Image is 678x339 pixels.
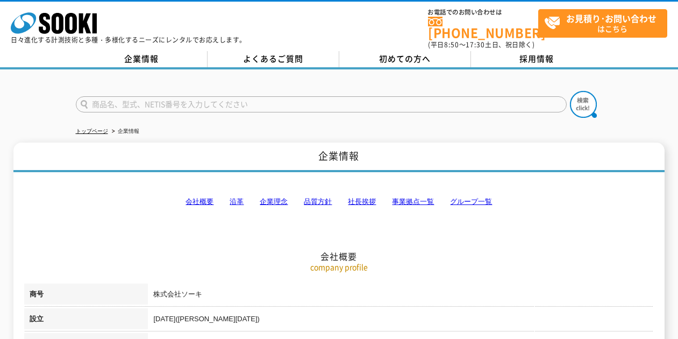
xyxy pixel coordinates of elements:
[148,308,653,333] td: [DATE]([PERSON_NAME][DATE])
[444,40,459,50] span: 8:50
[148,284,653,308] td: 株式会社ソーキ
[185,197,213,206] a: 会社概要
[428,9,538,16] span: お電話でのお問い合わせは
[76,51,208,67] a: 企業情報
[24,143,653,262] h2: 会社概要
[24,308,148,333] th: 設立
[466,40,485,50] span: 17:30
[348,197,376,206] a: 社長挨拶
[13,143,665,172] h1: 企業情報
[24,262,653,273] p: company profile
[570,91,597,118] img: btn_search.png
[76,96,567,112] input: 商品名、型式、NETIS番号を入力してください
[208,51,339,67] a: よくあるご質問
[110,126,139,137] li: 企業情報
[11,37,246,43] p: 日々進化する計測技術と多種・多様化するニーズにレンタルでお応えします。
[304,197,332,206] a: 品質方針
[24,284,148,308] th: 商号
[76,128,108,134] a: トップページ
[538,9,667,38] a: お見積り･お問い合わせはこちら
[566,12,656,25] strong: お見積り･お問い合わせ
[544,10,667,37] span: はこちら
[392,197,434,206] a: 事業拠点一覧
[230,197,244,206] a: 沿革
[339,51,471,67] a: 初めての方へ
[450,197,492,206] a: グループ一覧
[379,53,431,65] span: 初めての方へ
[260,197,288,206] a: 企業理念
[428,40,534,50] span: (平日 ～ 土日、祝日除く)
[471,51,603,67] a: 採用情報
[428,17,538,39] a: [PHONE_NUMBER]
